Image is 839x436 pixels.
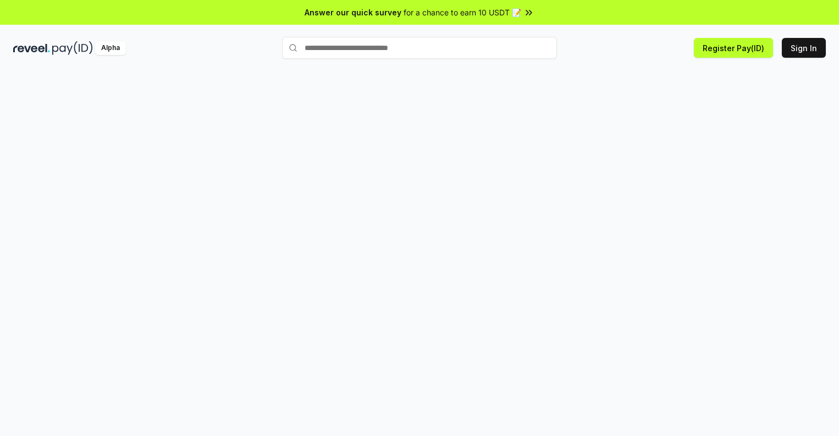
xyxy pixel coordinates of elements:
[305,7,401,18] span: Answer our quick survey
[782,38,826,58] button: Sign In
[13,41,50,55] img: reveel_dark
[404,7,521,18] span: for a chance to earn 10 USDT 📝
[95,41,126,55] div: Alpha
[694,38,773,58] button: Register Pay(ID)
[52,41,93,55] img: pay_id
